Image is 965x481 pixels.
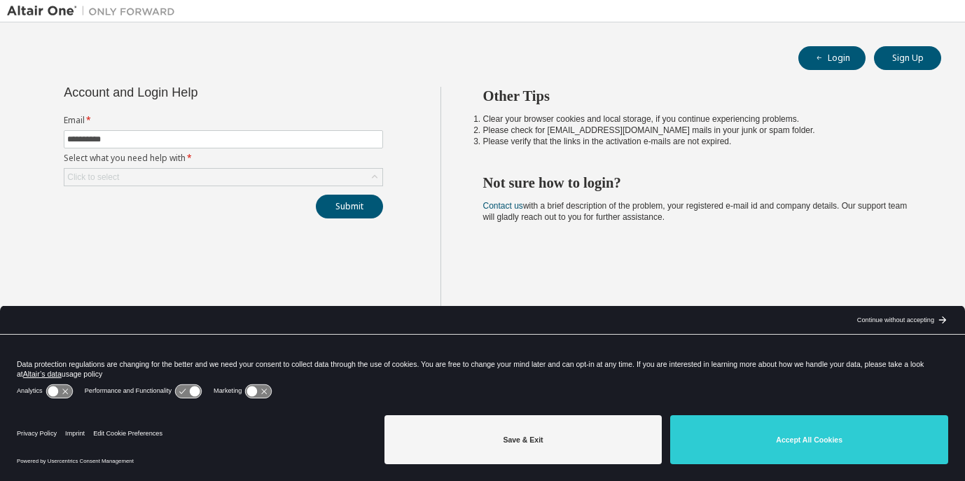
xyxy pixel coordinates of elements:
h2: Other Tips [483,87,917,105]
button: Submit [316,195,383,218]
button: Sign Up [874,46,941,70]
li: Please check for [EMAIL_ADDRESS][DOMAIN_NAME] mails in your junk or spam folder. [483,125,917,136]
span: with a brief description of the problem, your registered e-mail id and company details. Our suppo... [483,201,908,222]
li: Please verify that the links in the activation e-mails are not expired. [483,136,917,147]
li: Clear your browser cookies and local storage, if you continue experiencing problems. [483,113,917,125]
img: Altair One [7,4,182,18]
a: Contact us [483,201,523,211]
div: Account and Login Help [64,87,319,98]
label: Email [64,115,383,126]
div: Click to select [67,172,119,183]
div: Click to select [64,169,382,186]
label: Select what you need help with [64,153,383,164]
button: Login [798,46,866,70]
h2: Not sure how to login? [483,174,917,192]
